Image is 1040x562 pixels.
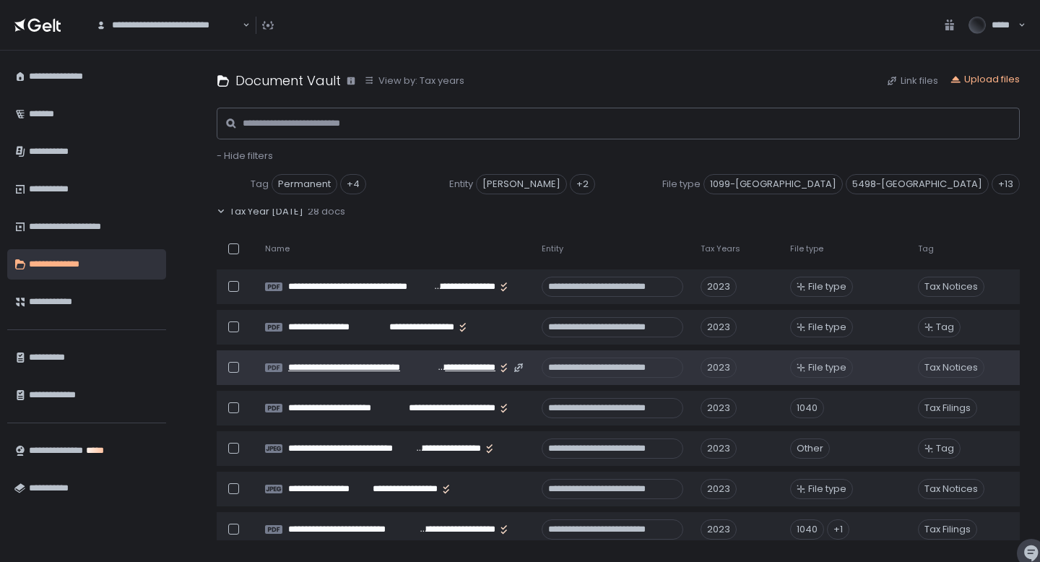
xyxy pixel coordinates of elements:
[827,519,849,540] div: +1
[476,174,567,194] span: [PERSON_NAME]
[790,398,824,418] div: 1040
[449,178,473,191] span: Entity
[790,243,823,254] span: File type
[701,277,737,297] div: 2023
[542,243,563,254] span: Entity
[703,174,843,194] span: 1099-[GEOGRAPHIC_DATA]
[992,174,1020,194] div: +13
[790,519,824,540] div: 1040
[918,398,977,418] span: Tax Filings
[701,243,740,254] span: Tax Years
[701,479,737,499] div: 2023
[886,74,938,87] button: Link files
[217,150,273,163] button: - Hide filters
[272,174,337,194] span: Permanent
[230,205,303,218] span: Tax Year [DATE]
[918,277,984,297] span: Tax Notices
[701,519,737,540] div: 2023
[808,280,846,293] span: File type
[918,243,934,254] span: Tag
[701,438,737,459] div: 2023
[570,174,595,194] div: +2
[918,519,977,540] span: Tax Filings
[251,178,269,191] span: Tag
[701,358,737,378] div: 2023
[936,442,954,455] span: Tag
[808,321,846,334] span: File type
[340,174,366,194] div: +4
[790,438,830,459] div: Other
[950,73,1020,86] button: Upload files
[808,361,846,374] span: File type
[918,479,984,499] span: Tax Notices
[701,398,737,418] div: 2023
[308,205,345,218] span: 28 docs
[364,74,464,87] button: View by: Tax years
[918,358,984,378] span: Tax Notices
[662,178,701,191] span: File type
[701,317,737,337] div: 2023
[265,243,290,254] span: Name
[846,174,989,194] span: 5498-[GEOGRAPHIC_DATA]
[936,321,954,334] span: Tag
[235,71,341,90] h1: Document Vault
[217,149,273,163] span: - Hide filters
[808,483,846,496] span: File type
[87,10,250,40] div: Search for option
